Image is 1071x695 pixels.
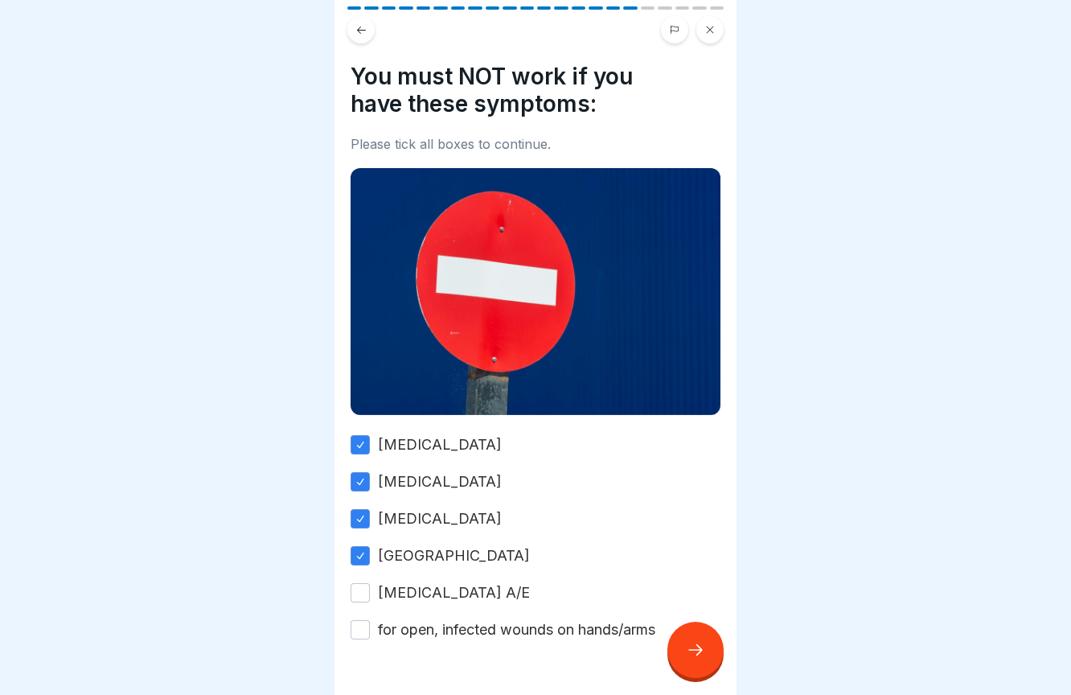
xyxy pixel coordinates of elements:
[351,63,720,117] h4: You must NOT work if you have these symptoms:
[378,471,502,492] label: [MEDICAL_DATA]
[378,582,530,603] label: [MEDICAL_DATA] A/E
[378,619,655,640] label: for open, infected wounds on hands/arms
[378,434,502,455] label: [MEDICAL_DATA]
[378,545,530,566] label: [GEOGRAPHIC_DATA]
[351,137,720,152] div: Please tick all boxes to continue.
[378,508,502,529] label: [MEDICAL_DATA]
